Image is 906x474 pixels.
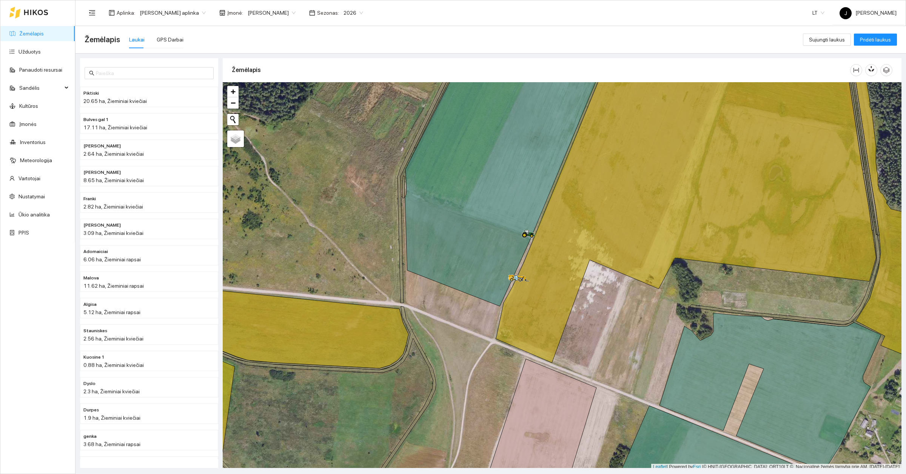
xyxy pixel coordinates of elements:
[803,37,851,43] a: Sujungti laukus
[83,151,144,157] span: 2.64 ha, Žieminiai kviečiai
[227,9,243,17] span: Įmonė :
[20,157,52,163] a: Meteorologija
[850,64,862,76] button: column-width
[18,49,41,55] a: Užduotys
[83,380,96,387] span: Dyslo
[83,90,99,97] span: Piktiski
[653,464,667,469] a: Leaflet
[803,34,851,46] button: Sujungti laukus
[83,336,143,342] span: 2.56 ha, Žieminiai kviečiai
[83,275,99,282] span: Malova
[854,34,897,46] button: Pridėti laukus
[19,67,62,73] a: Panaudoti resursai
[231,87,236,96] span: +
[227,130,244,147] a: Layers
[140,7,206,18] span: Jerzy Gvozdovicz aplinka
[18,212,50,218] a: Ūkio analitika
[83,143,121,150] span: Franki krapal
[248,7,296,18] span: Jerzy Gvozdovič
[693,464,701,469] a: Esri
[219,10,225,16] span: shop
[702,464,703,469] span: |
[83,415,140,421] span: 1.9 ha, Žieminiai kviečiai
[129,35,145,44] div: Laukai
[83,388,140,394] span: 2.3 ha, Žieminiai kviečiai
[83,204,143,210] span: 2.82 ha, Žieminiai kviečiai
[83,407,99,414] span: Durpes
[83,222,121,229] span: Ričardo
[19,31,44,37] a: Žemėlapis
[83,124,147,130] span: 17.11 ha, Žieminiai kviečiai
[83,256,141,262] span: 6.06 ha, Žieminiai rapsai
[232,59,850,81] div: Žemėlapis
[227,114,239,125] button: Initiate a new search
[18,230,29,236] a: PPIS
[19,103,38,109] a: Kultūros
[840,10,897,16] span: [PERSON_NAME]
[83,230,143,236] span: 3.09 ha, Žieminiai kviečiai
[83,301,97,308] span: Algisa
[18,175,40,181] a: Vartotojai
[851,67,862,73] span: column-width
[18,193,45,199] a: Nustatymai
[19,80,62,95] span: Sandėlis
[83,362,144,368] span: 0.88 ha, Žieminiai kviečiai
[227,97,239,109] a: Zoom out
[83,248,108,255] span: Adomaiciai
[83,433,97,440] span: genka
[83,195,96,202] span: Franki
[344,7,363,18] span: 2026
[317,9,339,17] span: Sezonas :
[83,283,144,289] span: 11.62 ha, Žieminiai rapsai
[89,9,96,16] span: menu-fold
[860,35,891,44] span: Pridėti laukus
[844,7,847,19] span: J
[83,177,144,183] span: 8.65 ha, Žieminiai kviečiai
[89,71,94,76] span: search
[83,116,109,123] span: Bulves gal 1
[854,37,897,43] a: Pridėti laukus
[20,139,46,145] a: Inventorius
[109,10,115,16] span: layout
[85,5,100,20] button: menu-fold
[157,35,183,44] div: GPS Darbai
[19,121,37,127] a: Įmonės
[83,98,147,104] span: 20.65 ha, Žieminiai kviečiai
[83,327,107,334] span: Stauniskes
[96,69,209,77] input: Paieška
[812,7,824,18] span: LT
[809,35,845,44] span: Sujungti laukus
[83,354,105,361] span: Kuosine 1
[85,34,120,46] span: Žemėlapis
[83,441,140,447] span: 3.68 ha, Žieminiai rapsai
[83,309,140,315] span: 5.12 ha, Žieminiai rapsai
[227,86,239,97] a: Zoom in
[309,10,315,16] span: calendar
[83,169,121,176] span: Konstantino nuoma
[117,9,135,17] span: Aplinka :
[231,98,236,107] span: −
[651,464,901,470] div: | Powered by © HNIT-[GEOGRAPHIC_DATA]; ORT10LT ©, Nacionalinė žemės tarnyba prie AM, [DATE]-[DATE]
